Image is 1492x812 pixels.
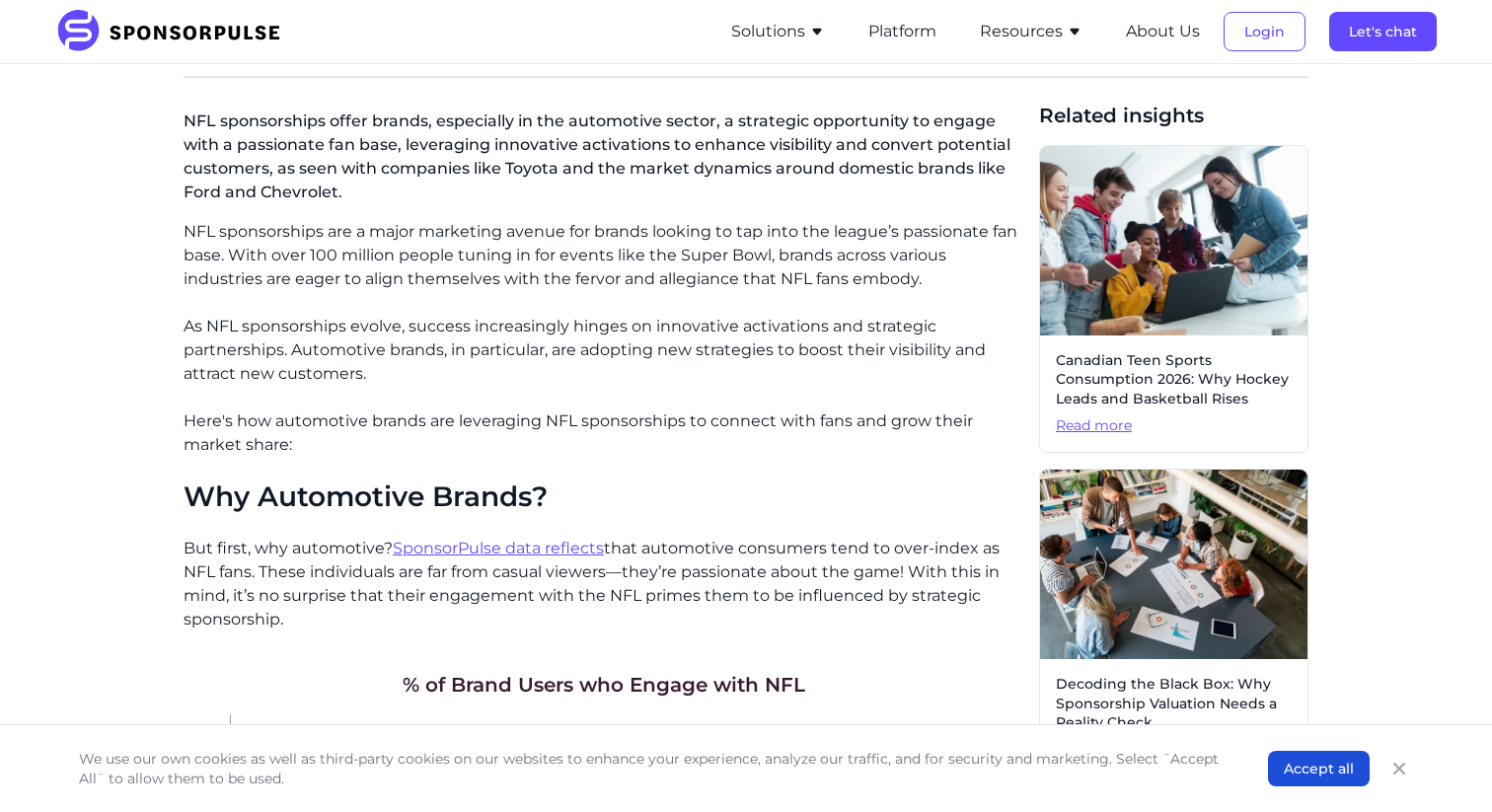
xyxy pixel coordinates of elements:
[393,539,604,557] a: SponsorPulse data reflects
[79,749,1229,788] p: We use our own cookies as well as third-party cookies on our websites to enhance your experience,...
[1056,416,1292,436] span: Read more
[1040,470,1307,659] img: Getty images courtesy of Unsplash
[184,409,1023,457] p: Here's how automotive brands are leveraging NFL sponsorships to connect with fans and grow their ...
[868,23,936,40] a: Platform
[1056,675,1292,733] span: Decoding the Black Box: Why Sponsorship Valuation Needs a Reality Check
[1056,351,1292,409] span: Canadian Teen Sports Consumption 2026: Why Hockey Leads and Basketball Rises
[403,671,805,699] h1: % of Brand Users who Engage with NFL
[1224,23,1305,40] a: Login
[184,480,1023,514] h2: Why Automotive Brands?
[184,220,1023,291] p: NFL sponsorships are a major marketing avenue for brands looking to tap into the league’s passion...
[1039,145,1308,453] a: Canadian Teen Sports Consumption 2026: Why Hockey Leads and Basketball RisesRead more
[980,20,1082,43] button: Resources
[1385,755,1413,782] button: Close
[1039,102,1308,129] span: Related insights
[1329,12,1437,51] button: Let's chat
[55,10,295,53] img: SponsorPulse
[1224,12,1305,51] button: Login
[184,315,1023,386] p: As NFL sponsorships evolve, success increasingly hinges on innovative activations and strategic p...
[1040,146,1307,335] img: Getty images courtesy of Unsplash
[1329,23,1437,40] a: Let's chat
[1126,23,1200,40] a: About Us
[1268,751,1370,786] button: Accept all
[184,102,1023,220] p: NFL sponsorships offer brands, especially in the automotive sector, a strategic opportunity to en...
[184,537,1023,631] p: But first, why automotive? that automotive consumers tend to over-index as NFL fans. These indivi...
[868,20,936,43] button: Platform
[731,20,825,43] button: Solutions
[1039,469,1308,776] a: Decoding the Black Box: Why Sponsorship Valuation Needs a Reality CheckRead more
[1126,20,1200,43] button: About Us
[1393,717,1492,812] iframe: Chat Widget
